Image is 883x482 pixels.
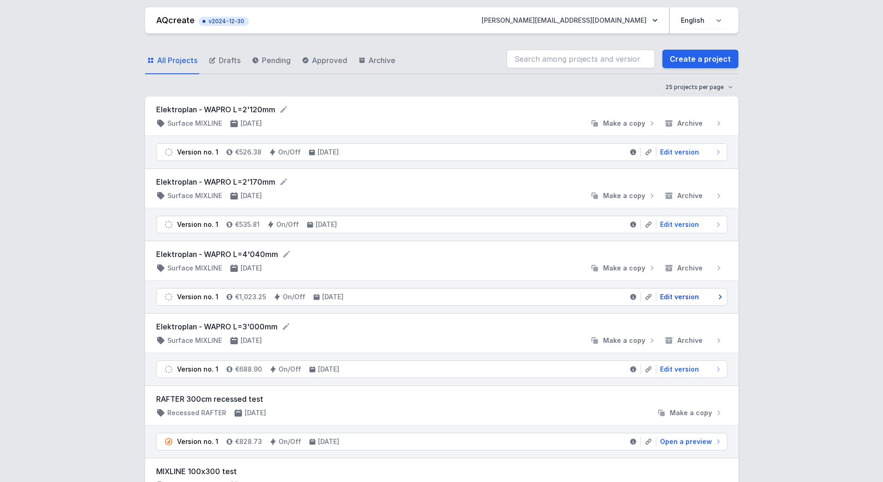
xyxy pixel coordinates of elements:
[660,437,712,446] span: Open a preview
[250,47,292,74] a: Pending
[145,47,199,74] a: All Projects
[660,220,699,229] span: Edit version
[164,220,173,229] img: draft.svg
[279,365,301,374] h4: On/Off
[167,119,222,128] h4: Surface MIXLINE
[198,15,249,26] button: v2024-12-30
[156,176,727,187] form: Elektroplan - WAPRO L=2'170mm
[368,55,395,66] span: Archive
[164,292,173,302] img: draft.svg
[177,365,218,374] div: Version no. 1
[656,365,723,374] a: Edit version
[507,50,655,68] input: Search among projects and versions...
[318,437,339,446] h4: [DATE]
[603,191,645,200] span: Make a copy
[156,15,195,25] a: AQcreate
[282,250,291,259] button: Rename project
[660,365,699,374] span: Edit version
[603,336,645,345] span: Make a copy
[276,220,299,229] h4: On/Off
[656,220,723,229] a: Edit version
[279,177,288,186] button: Rename project
[156,466,727,477] h3: MIXLINE 100x300 test
[670,408,712,418] span: Make a copy
[167,263,222,273] h4: Surface MIXLINE
[156,393,727,405] h3: RAFTER 300cm recessed test
[316,220,337,229] h4: [DATE]
[167,336,222,345] h4: Surface MIXLINE
[235,437,262,446] h4: €828.73
[300,47,349,74] a: Approved
[661,263,727,273] button: Archive
[177,220,218,229] div: Version no. 1
[474,12,665,29] button: [PERSON_NAME][EMAIL_ADDRESS][DOMAIN_NAME]
[235,220,260,229] h4: €535.81
[586,336,661,345] button: Make a copy
[279,105,288,114] button: Rename project
[586,191,661,200] button: Make a copy
[660,148,699,157] span: Edit version
[656,148,723,157] a: Edit version
[603,119,645,128] span: Make a copy
[677,263,703,273] span: Archive
[207,47,242,74] a: Drafts
[675,12,727,29] select: Choose language
[660,292,699,302] span: Edit version
[656,292,723,302] a: Edit version
[167,408,226,418] h4: Recessed RAFTER
[177,292,218,302] div: Version no. 1
[322,292,343,302] h4: [DATE]
[164,365,173,374] img: draft.svg
[164,148,173,157] img: draft.svg
[662,50,738,68] a: Create a project
[177,437,218,446] div: Version no. 1
[245,408,266,418] h4: [DATE]
[219,55,241,66] span: Drafts
[356,47,397,74] a: Archive
[203,18,244,25] span: v2024-12-30
[312,55,347,66] span: Approved
[677,336,703,345] span: Archive
[661,336,727,345] button: Archive
[235,365,262,374] h4: €688.90
[278,148,301,157] h4: On/Off
[156,249,727,260] form: Elektroplan - WAPRO L=4'040mm
[241,191,262,200] h4: [DATE]
[661,119,727,128] button: Archive
[653,408,727,418] button: Make a copy
[235,148,261,157] h4: €526.38
[283,292,305,302] h4: On/Off
[235,292,266,302] h4: €1,023.25
[318,365,339,374] h4: [DATE]
[262,55,291,66] span: Pending
[156,104,727,115] form: Elektroplan - WAPRO L=2'120mm
[677,191,703,200] span: Archive
[241,263,262,273] h4: [DATE]
[656,437,723,446] a: Open a preview
[318,148,339,157] h4: [DATE]
[164,437,173,446] img: pending.svg
[157,55,197,66] span: All Projects
[167,191,222,200] h4: Surface MIXLINE
[241,336,262,345] h4: [DATE]
[586,263,661,273] button: Make a copy
[241,119,262,128] h4: [DATE]
[281,322,291,331] button: Rename project
[177,148,218,157] div: Version no. 1
[156,321,727,332] form: Elektroplan - WAPRO L=3'000mm
[661,191,727,200] button: Archive
[279,437,301,446] h4: On/Off
[603,263,645,273] span: Make a copy
[586,119,661,128] button: Make a copy
[677,119,703,128] span: Archive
